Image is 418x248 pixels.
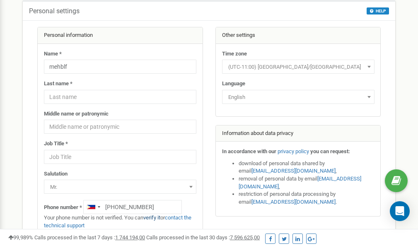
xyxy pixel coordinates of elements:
[44,50,62,58] label: Name *
[83,200,182,214] input: +1-800-555-55-55
[278,148,309,154] a: privacy policy
[222,50,247,58] label: Time zone
[44,214,191,229] a: contact the technical support
[44,140,68,148] label: Job Title *
[44,150,196,164] input: Job Title
[367,7,389,14] button: HELP
[44,80,72,88] label: Last name *
[44,120,196,134] input: Middle name or patronymic
[239,175,375,190] li: removal of personal data by email ,
[84,200,103,214] div: Telephone country code
[44,170,68,178] label: Salutation
[239,160,375,175] li: download of personal data shared by email ,
[239,190,375,206] li: restriction of personal data processing by email .
[44,90,196,104] input: Last name
[47,181,193,193] span: Mr.
[143,214,160,221] a: verify it
[44,60,196,74] input: Name
[225,61,372,73] span: (UTC-11:00) Pacific/Midway
[44,180,196,194] span: Mr.
[34,234,145,241] span: Calls processed in the last 7 days :
[115,234,145,241] u: 1 744 194,00
[390,201,410,221] div: Open Intercom Messenger
[38,27,203,44] div: Personal information
[225,91,372,103] span: English
[222,60,375,74] span: (UTC-11:00) Pacific/Midway
[310,148,350,154] strong: you can request:
[239,176,361,190] a: [EMAIL_ADDRESS][DOMAIN_NAME]
[146,234,260,241] span: Calls processed in the last 30 days :
[29,7,80,15] h5: Personal settings
[222,80,245,88] label: Language
[251,168,336,174] a: [EMAIL_ADDRESS][DOMAIN_NAME]
[44,214,196,229] p: Your phone number is not verified. You can or
[251,199,336,205] a: [EMAIL_ADDRESS][DOMAIN_NAME]
[216,125,381,142] div: Information about data privacy
[222,90,375,104] span: English
[216,27,381,44] div: Other settings
[230,234,260,241] u: 7 596 625,00
[222,148,276,154] strong: In accordance with our
[44,204,82,212] label: Phone number *
[44,110,109,118] label: Middle name or patronymic
[8,234,33,241] span: 99,989%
